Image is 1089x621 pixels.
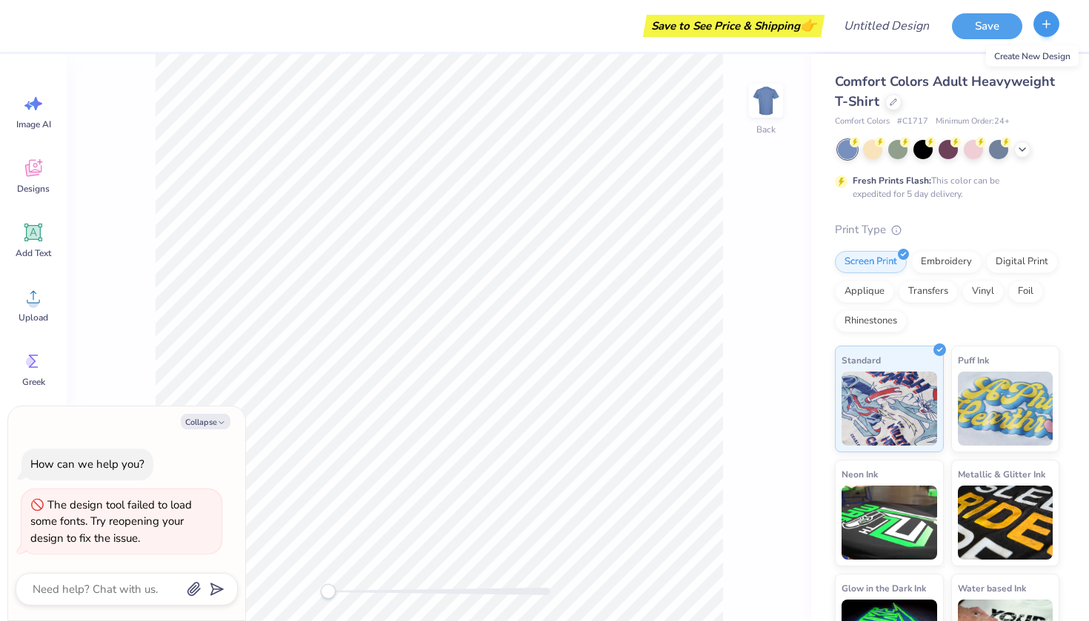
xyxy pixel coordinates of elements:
[958,466,1045,482] span: Metallic & Glitter Ink
[22,376,45,388] span: Greek
[16,247,51,259] span: Add Text
[842,372,937,446] img: Standard
[647,15,821,37] div: Save to See Price & Shipping
[842,466,878,482] span: Neon Ink
[17,183,50,195] span: Designs
[958,486,1053,560] img: Metallic & Glitter Ink
[800,16,816,34] span: 👉
[936,115,1010,128] span: Minimum Order: 24 +
[751,86,781,115] img: Back
[19,312,48,323] span: Upload
[899,281,958,303] div: Transfers
[835,310,907,332] div: Rhinestones
[853,174,1035,201] div: This color can be expedited for 5 day delivery.
[832,11,941,41] input: Untitled Design
[842,352,881,368] span: Standard
[1008,281,1043,303] div: Foil
[986,46,1079,67] div: Create New Design
[986,251,1058,273] div: Digital Print
[16,118,51,130] span: Image AI
[835,251,907,273] div: Screen Print
[835,221,1059,238] div: Print Type
[756,123,776,136] div: Back
[842,486,937,560] img: Neon Ink
[958,372,1053,446] img: Puff Ink
[958,580,1026,596] span: Water based Ink
[30,457,144,471] div: How can we help you?
[842,580,926,596] span: Glow in the Dark Ink
[835,115,890,128] span: Comfort Colors
[911,251,982,273] div: Embroidery
[30,497,192,546] div: The design tool failed to load some fonts. Try reopening your design to fix the issue.
[962,281,1004,303] div: Vinyl
[952,13,1022,39] button: Save
[321,584,336,599] div: Accessibility label
[835,281,894,303] div: Applique
[181,414,230,429] button: Collapse
[853,175,931,187] strong: Fresh Prints Flash:
[897,115,928,128] span: # C1717
[835,73,1055,110] span: Comfort Colors Adult Heavyweight T-Shirt
[958,352,989,368] span: Puff Ink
